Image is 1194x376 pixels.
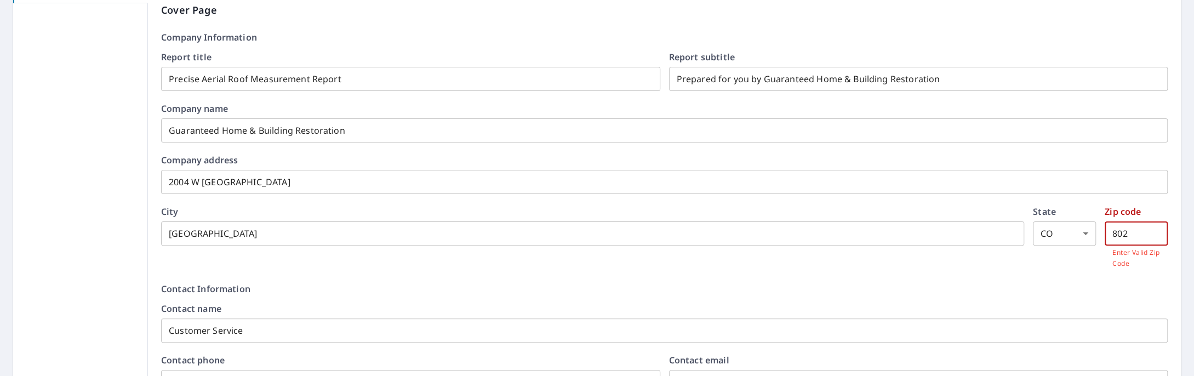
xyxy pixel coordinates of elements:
div: CO [1033,221,1096,246]
label: Report title [161,53,660,61]
label: Zip code [1105,207,1168,216]
label: Contact email [669,356,1168,364]
label: State [1033,207,1096,216]
p: Company Information [161,31,1168,44]
label: Contact phone [161,356,660,364]
label: Company name [161,104,1168,113]
p: Cover Page [161,3,1168,18]
p: Enter Valid Zip Code [1112,247,1160,269]
p: Contact Information [161,282,1168,295]
em: CO [1041,229,1053,239]
label: City [161,207,1024,216]
label: Contact name [161,304,1168,313]
label: Company address [161,156,1168,164]
label: Report subtitle [669,53,1168,61]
